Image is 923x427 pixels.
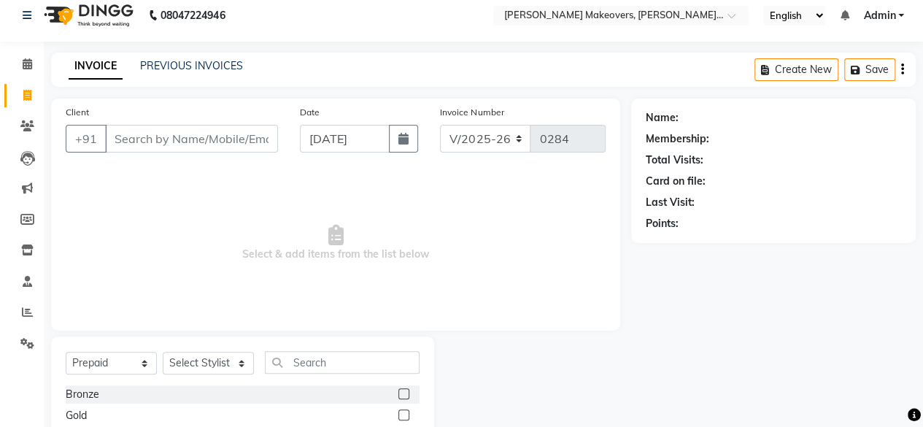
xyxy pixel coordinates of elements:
span: Admin [863,8,895,23]
span: Select & add items from the list below [66,170,606,316]
label: Client [66,106,89,119]
button: Create New [754,58,838,81]
a: PREVIOUS INVOICES [140,59,243,72]
div: Card on file: [646,174,706,189]
div: Points: [646,216,679,231]
div: Gold [66,408,87,423]
button: +91 [66,125,107,153]
button: Save [844,58,895,81]
a: INVOICE [69,53,123,80]
label: Date [300,106,320,119]
div: Name: [646,110,679,126]
div: Bronze [66,387,99,402]
input: Search [265,351,420,374]
label: Invoice Number [440,106,503,119]
input: Search by Name/Mobile/Email/Code [105,125,278,153]
div: Last Visit: [646,195,695,210]
div: Membership: [646,131,709,147]
div: Total Visits: [646,153,703,168]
